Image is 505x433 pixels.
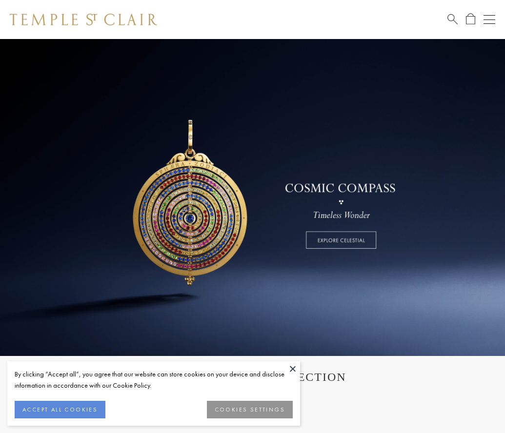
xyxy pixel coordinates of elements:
a: Search [447,13,458,25]
button: COOKIES SETTINGS [207,401,293,418]
img: Temple St. Clair [10,14,157,25]
button: ACCEPT ALL COOKIES [15,401,105,418]
div: By clicking “Accept all”, you agree that our website can store cookies on your device and disclos... [15,369,293,391]
a: Open Shopping Bag [466,13,475,25]
button: Open navigation [484,14,495,25]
